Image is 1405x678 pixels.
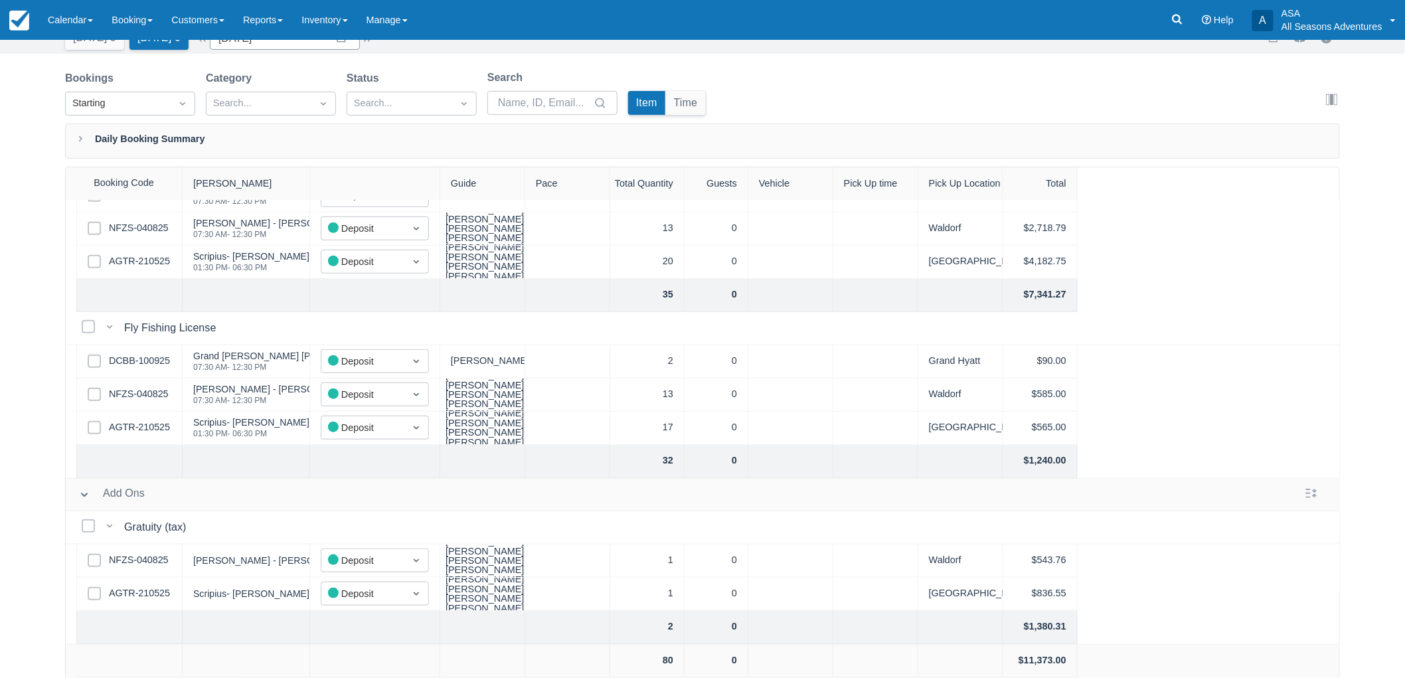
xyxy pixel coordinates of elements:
div: Deposit [328,420,398,436]
div: 0 [685,212,748,246]
div: 0 [685,246,748,279]
div: [PERSON_NAME], [PERSON_NAME], [PERSON_NAME], [PERSON_NAME] [446,408,527,447]
div: [PERSON_NAME] - [PERSON_NAME] [193,384,356,394]
div: 0 [685,611,748,644]
div: Daily Booking Summary [65,124,1340,159]
a: DCBB-100925 [109,354,170,369]
span: Dropdown icon [317,97,330,110]
div: Guide [440,167,525,201]
p: All Seasons Adventures [1281,20,1382,33]
div: 01:30 PM - 06:30 PM [193,430,309,438]
div: Total [1003,167,1078,201]
div: Deposit [328,254,398,270]
div: 32 [610,445,685,478]
div: Waldorf [918,545,1003,578]
span: Dropdown icon [410,421,423,434]
div: 2 [610,611,685,644]
img: checkfront-main-nav-mini-logo.png [9,11,29,31]
div: $7,341.27 [1003,279,1078,312]
div: [GEOGRAPHIC_DATA] [918,246,1003,279]
div: Guests [685,167,748,201]
label: Bookings [65,70,119,86]
div: 20 [610,246,685,279]
div: Starting [72,96,164,111]
a: AGTR-210525 [109,586,170,601]
div: Deposit [328,553,398,568]
div: 80 [610,645,685,678]
div: 0 [685,445,748,478]
span: Dropdown icon [410,355,423,368]
input: Name, ID, Email... [498,91,591,115]
div: [PERSON_NAME], [PERSON_NAME], [PERSON_NAME], [PERSON_NAME], [PERSON_NAME] [446,371,527,418]
button: Time [666,91,706,115]
a: NFZS-040825 [109,387,169,402]
div: 0 [685,279,748,312]
div: Pick Up time [833,167,918,201]
div: 07:30 AM - 12:30 PM [193,230,356,238]
div: $1,380.31 [1003,611,1078,644]
span: Dropdown icon [457,97,471,110]
span: Help [1214,15,1234,25]
div: $543.76 [1003,545,1078,578]
div: [PERSON_NAME] [440,345,525,379]
span: Dropdown icon [410,554,423,567]
label: Search [487,70,528,86]
label: Category [206,70,257,86]
div: 0 [685,578,748,611]
div: 35 [610,279,685,312]
div: $90.00 [1003,345,1078,379]
div: Vehicle [748,167,833,201]
span: Dropdown icon [176,97,189,110]
div: 17 [610,412,685,445]
div: 07:30 AM - 12:30 PM [193,363,378,371]
div: 07:30 AM - 12:30 PM [193,197,378,205]
div: [PERSON_NAME], [PERSON_NAME], [PERSON_NAME], [PERSON_NAME] [446,574,527,613]
div: 0 [685,345,748,379]
div: Booking Code [66,167,183,200]
div: [PERSON_NAME] [183,167,310,201]
div: $836.55 [1003,578,1078,611]
a: NFZS-040825 [109,553,169,568]
div: Pick Up Location [918,167,1003,201]
div: 2 [610,345,685,379]
p: ASA [1281,7,1382,20]
div: $565.00 [1003,412,1078,445]
a: AGTR-210525 [109,254,170,269]
div: Deposit [328,221,398,236]
div: Scripius- [PERSON_NAME] [193,252,309,261]
div: 0 [685,645,748,678]
div: Total Quantity [610,167,685,201]
div: 0 [685,412,748,445]
div: Fly Fishing License [124,320,221,336]
div: $585.00 [1003,379,1078,412]
div: 13 [610,379,685,412]
div: 13 [610,212,685,246]
div: $1,240.00 [1003,445,1078,478]
div: 1 [610,545,685,578]
div: 07:30 AM - 12:30 PM [193,396,356,404]
button: Add Ons [74,483,150,507]
div: [GEOGRAPHIC_DATA] [918,412,1003,445]
div: 01:30 PM - 06:30 PM [193,264,309,272]
span: Dropdown icon [410,222,423,235]
div: [PERSON_NAME], [PERSON_NAME], [PERSON_NAME], [PERSON_NAME], [PERSON_NAME] [446,537,527,584]
div: Deposit [328,586,398,602]
div: Deposit [328,387,398,402]
div: [GEOGRAPHIC_DATA] [918,578,1003,611]
div: Grand Hyatt [918,345,1003,379]
div: Scripius- [PERSON_NAME] [193,418,309,427]
div: [PERSON_NAME], [PERSON_NAME], [PERSON_NAME], [PERSON_NAME], [PERSON_NAME] [446,205,527,252]
button: Item [628,91,665,115]
div: Pace [525,167,610,201]
div: Scripius- [PERSON_NAME] [193,589,309,598]
div: $2,718.79 [1003,212,1078,246]
div: $11,373.00 [1003,645,1078,678]
label: Status [347,70,384,86]
a: AGTR-210525 [109,420,170,435]
div: Gratuity (tax) [124,519,192,535]
span: Dropdown icon [410,587,423,600]
span: Dropdown icon [410,255,423,268]
div: [PERSON_NAME] - [PERSON_NAME] [193,218,356,228]
div: $4,182.75 [1003,246,1078,279]
div: Waldorf [918,212,1003,246]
